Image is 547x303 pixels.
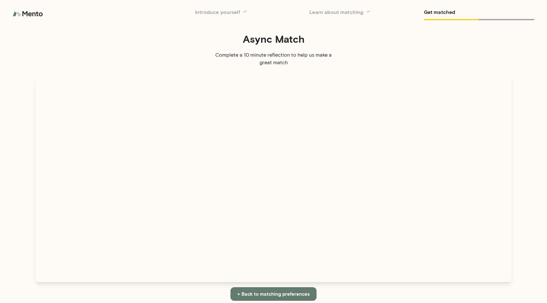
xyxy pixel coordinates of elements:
[424,8,534,16] h6: Get matched
[230,287,317,300] button: ← Back to matching preferences
[309,8,420,16] h6: Learn about matching
[13,8,44,20] img: logo
[35,33,512,45] h4: Async Match
[210,51,337,66] p: Complete a 10 minute reflection to help us make a great match
[195,8,305,16] h6: Introduce yourself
